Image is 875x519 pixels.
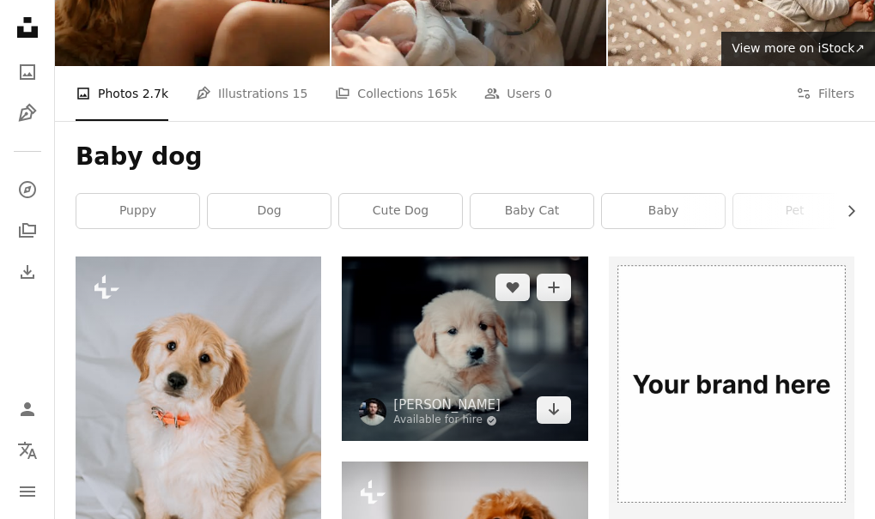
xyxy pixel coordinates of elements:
[602,194,725,228] a: baby
[609,256,854,502] img: file-1635990775102-c9800842e1cdimage
[471,194,593,228] a: baby cat
[335,66,457,121] a: Collections 165k
[393,413,501,427] a: Available for hire
[10,433,45,468] button: Language
[836,194,854,228] button: scroll list to the right
[76,142,854,172] h1: Baby dog
[10,474,45,509] button: Menu
[10,55,45,89] a: Photos
[342,341,587,356] a: golden retriever puppy lying on floor
[537,274,571,301] button: Add to Collection
[339,194,462,228] a: cute dog
[10,255,45,289] a: Download History
[393,396,501,413] a: [PERSON_NAME]
[10,214,45,248] a: Collections
[721,32,875,66] a: View more on iStock↗
[10,10,45,48] a: Home — Unsplash
[544,84,552,103] span: 0
[76,421,321,437] a: a brown and white dog sitting on top of a white sheet
[342,256,587,441] img: golden retriever puppy lying on floor
[796,66,854,121] button: Filters
[10,96,45,130] a: Illustrations
[495,274,530,301] button: Like
[733,194,856,228] a: pet
[732,41,865,55] span: View more on iStock ↗
[196,66,307,121] a: Illustrations 15
[10,172,45,207] a: Explore
[293,84,308,103] span: 15
[208,194,331,228] a: dog
[10,392,45,426] a: Log in / Sign up
[537,396,571,424] a: Download
[427,84,457,103] span: 165k
[359,398,386,425] img: Go to Nick van der Vegt's profile
[484,66,552,121] a: Users 0
[76,194,199,228] a: puppy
